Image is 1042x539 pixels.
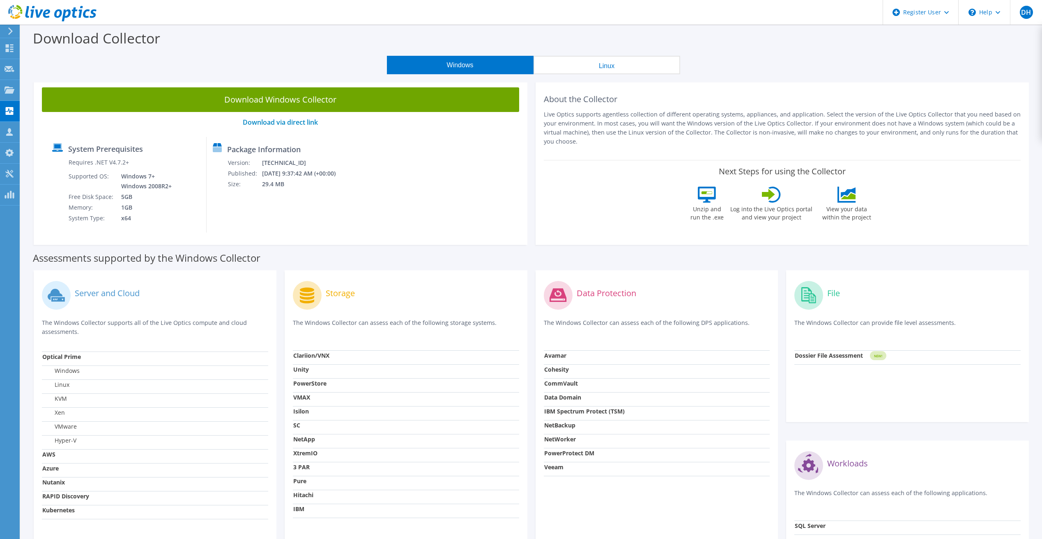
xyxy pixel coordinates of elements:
strong: CommVault [544,379,578,387]
td: Memory: [68,202,115,213]
label: Next Steps for using the Collector [719,167,846,176]
p: The Windows Collector can assess each of the following applications. [794,489,1021,505]
strong: XtremIO [293,449,317,457]
td: Windows 7+ Windows 2008R2+ [115,171,173,192]
a: Download via direct link [243,118,318,127]
strong: SQL Server [795,522,826,530]
label: Requires .NET V4.7.2+ [69,158,129,167]
strong: Dossier File Assessment [795,352,863,359]
p: The Windows Collector can assess each of the following DPS applications. [544,318,770,335]
td: Version: [228,158,262,168]
label: File [827,289,840,297]
strong: Clariion/VNX [293,352,329,359]
strong: NetWorker [544,435,576,443]
label: Linux [42,381,69,389]
td: [DATE] 9:37:42 AM (+00:00) [262,168,347,179]
td: System Type: [68,213,115,224]
td: Free Disk Space: [68,192,115,202]
label: Server and Cloud [75,289,140,297]
label: Log into the Live Optics portal and view your project [730,203,813,222]
strong: Isilon [293,407,309,415]
label: KVM [42,395,67,403]
strong: Kubernetes [42,506,75,514]
strong: IBM Spectrum Protect (TSM) [544,407,625,415]
strong: IBM [293,505,304,513]
strong: 3 PAR [293,463,310,471]
strong: Pure [293,477,306,485]
span: DH [1020,6,1033,19]
label: Windows [42,367,80,375]
label: View your data within the project [817,203,876,222]
label: Storage [326,289,355,297]
strong: PowerProtect DM [544,449,594,457]
label: Data Protection [577,289,636,297]
p: The Windows Collector can assess each of the following storage systems. [293,318,519,335]
strong: Optical Prime [42,353,81,361]
label: VMware [42,423,77,431]
button: Windows [387,56,534,74]
label: Workloads [827,459,868,468]
strong: Veeam [544,463,564,471]
strong: Nutanix [42,478,65,486]
strong: NetApp [293,435,315,443]
strong: NetBackup [544,421,575,429]
strong: Azure [42,464,59,472]
label: Download Collector [33,29,160,48]
strong: Cohesity [544,365,569,373]
td: Supported OS: [68,171,115,192]
a: Download Windows Collector [42,87,519,112]
td: [TECHNICAL_ID] [262,158,347,168]
label: System Prerequisites [68,145,143,153]
strong: Avamar [544,352,566,359]
strong: Data Domain [544,393,581,401]
td: 29.4 MB [262,179,347,190]
label: Assessments supported by the Windows Collector [33,254,260,262]
button: Linux [534,56,680,74]
h2: About the Collector [544,94,1021,104]
td: x64 [115,213,173,224]
p: Live Optics supports agentless collection of different operating systems, appliances, and applica... [544,110,1021,146]
label: Unzip and run the .exe [688,203,726,222]
label: Hyper-V [42,436,76,445]
p: The Windows Collector can provide file level assessments. [794,318,1021,335]
td: 1GB [115,202,173,213]
p: The Windows Collector supports all of the Live Optics compute and cloud assessments. [42,318,268,336]
strong: VMAX [293,393,310,401]
strong: Hitachi [293,491,313,499]
td: Published: [228,168,262,179]
strong: PowerStore [293,379,327,387]
svg: \n [968,9,976,16]
td: 5GB [115,192,173,202]
label: Xen [42,409,65,417]
strong: Unity [293,365,309,373]
strong: RAPID Discovery [42,492,89,500]
strong: SC [293,421,300,429]
tspan: NEW! [874,354,882,358]
td: Size: [228,179,262,190]
strong: AWS [42,450,55,458]
label: Package Information [227,145,301,153]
